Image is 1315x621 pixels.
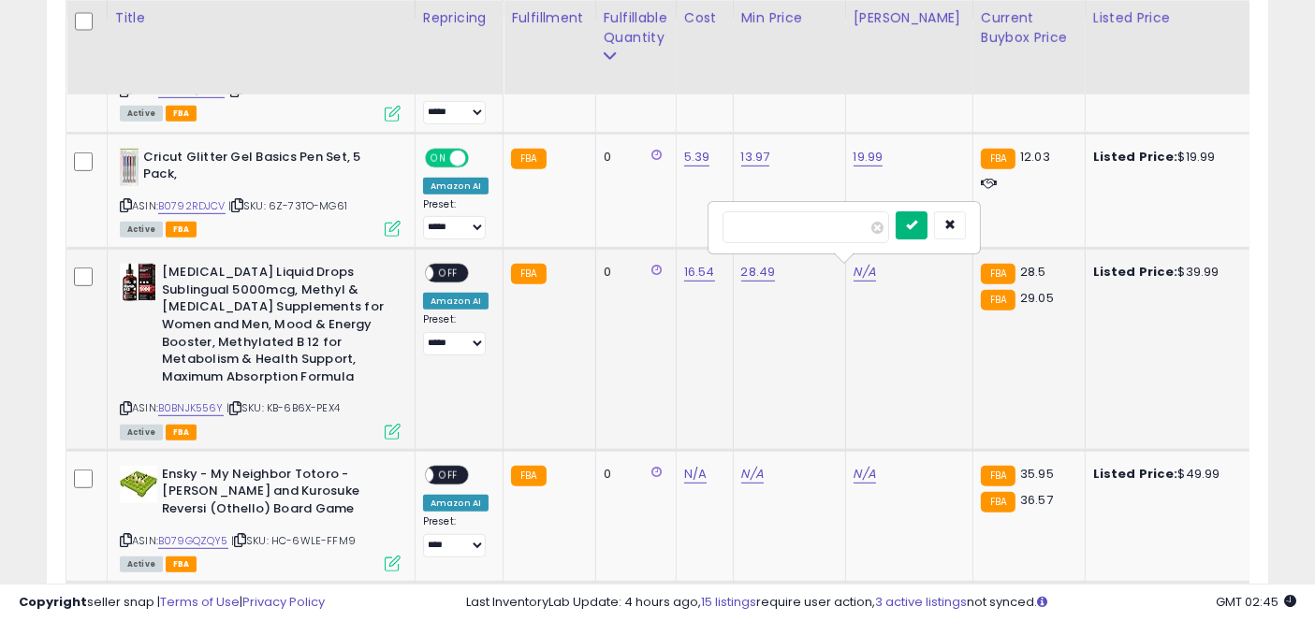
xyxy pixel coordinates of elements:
[604,149,662,166] div: 0
[433,266,463,282] span: OFF
[741,8,838,28] div: Min Price
[120,264,157,301] img: 51ubnTlxwmL._SL40_.jpg
[466,150,496,166] span: OFF
[162,264,389,390] b: [MEDICAL_DATA] Liquid Drops Sublingual 5000mcg, Methyl & [MEDICAL_DATA] Supplements for Women and...
[1020,465,1054,483] span: 35.95
[120,556,163,572] span: All listings currently available for purchase on Amazon
[120,222,163,238] span: All listings currently available for purchase on Amazon
[1093,466,1249,483] div: $49.99
[143,149,371,188] b: Cricut Glitter Gel Basics Pen Set, 5 Pack,
[875,593,967,611] a: 3 active listings
[1093,8,1255,28] div: Listed Price
[423,82,489,123] div: Preset:
[511,149,546,169] small: FBA
[115,8,407,28] div: Title
[423,178,489,195] div: Amazon AI
[604,466,662,483] div: 0
[120,425,163,440] span: All listings currently available for purchase on Amazon
[120,264,401,438] div: ASIN:
[684,465,707,484] a: N/A
[1020,289,1054,307] span: 29.05
[854,148,884,166] a: 19.99
[511,264,546,284] small: FBA
[684,263,715,282] a: 16.54
[981,492,1015,513] small: FBA
[120,106,163,122] span: All listings currently available for purchase on Amazon
[741,263,776,282] a: 28.49
[701,593,756,611] a: 15 listings
[226,400,340,415] span: | SKU: KB-6B6X-PEX4
[1216,593,1296,611] span: 2025-10-13 02:45 GMT
[1020,491,1053,509] span: 36.57
[166,556,197,572] span: FBA
[427,150,450,166] span: ON
[981,8,1077,48] div: Current Buybox Price
[231,533,356,548] span: | SKU: HC-6WLE-FFM9
[981,466,1015,486] small: FBA
[981,290,1015,310] small: FBA
[604,264,662,281] div: 0
[854,8,965,28] div: [PERSON_NAME]
[19,594,325,612] div: seller snap | |
[160,593,240,611] a: Terms of Use
[423,495,489,512] div: Amazon AI
[433,468,463,484] span: OFF
[854,465,876,484] a: N/A
[423,293,489,310] div: Amazon AI
[423,313,489,354] div: Preset:
[120,149,139,186] img: 41limyBvzkL._SL40_.jpg
[242,593,325,611] a: Privacy Policy
[162,466,389,523] b: Ensky - My Neighbor Totoro - [PERSON_NAME] and Kurosuke Reversi (Othello) Board Game
[1020,148,1050,166] span: 12.03
[120,149,401,236] div: ASIN:
[981,149,1015,169] small: FBA
[120,33,401,120] div: ASIN:
[1093,148,1178,166] b: Listed Price:
[423,8,495,28] div: Repricing
[120,466,157,503] img: 41tbjMdD1JL._SL40_.jpg
[741,148,770,166] a: 13.97
[19,593,87,611] strong: Copyright
[741,465,764,484] a: N/A
[166,425,197,440] span: FBA
[854,263,876,282] a: N/A
[604,8,668,48] div: Fulfillable Quantity
[1020,263,1046,281] span: 28.5
[423,515,489,556] div: Preset:
[684,148,710,166] a: 5.39
[158,400,224,416] a: B0BNJK556Y
[1093,465,1178,483] b: Listed Price:
[1093,264,1249,281] div: $39.99
[166,222,197,238] span: FBA
[981,264,1015,284] small: FBA
[1093,263,1178,281] b: Listed Price:
[1093,149,1249,166] div: $19.99
[511,8,587,28] div: Fulfillment
[166,106,197,122] span: FBA
[158,533,228,549] a: B079GQZQY5
[158,198,226,214] a: B0792RDJCV
[466,594,1296,612] div: Last InventoryLab Update: 4 hours ago, require user action, not synced.
[511,466,546,486] small: FBA
[684,8,725,28] div: Cost
[423,198,489,239] div: Preset:
[228,198,347,213] span: | SKU: 6Z-73TO-MG61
